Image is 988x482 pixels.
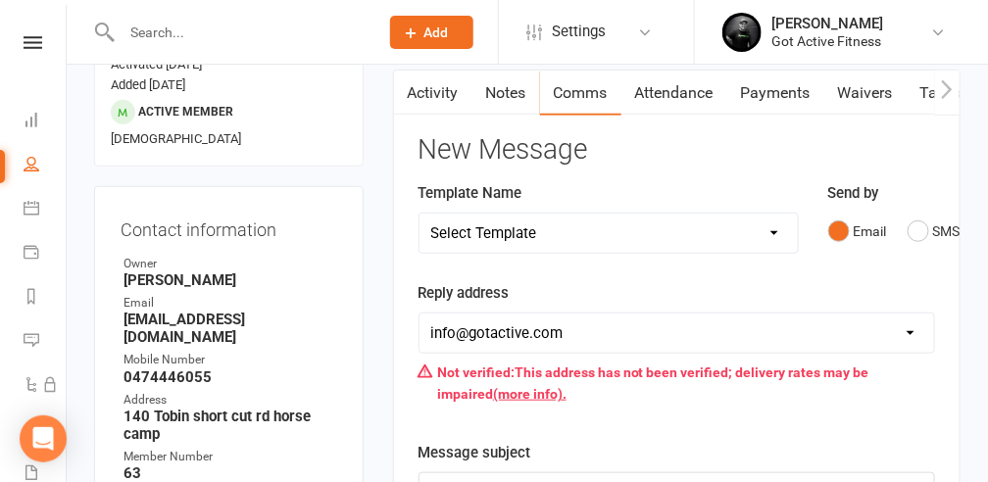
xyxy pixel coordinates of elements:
a: Product Sales [24,409,68,453]
strong: 63 [123,464,337,482]
button: SMS [908,213,961,250]
div: Got Active Fitness [771,32,883,50]
strong: [PERSON_NAME] [123,271,337,289]
a: Dashboard [24,100,68,144]
div: Address [123,391,337,410]
div: Owner [123,255,337,273]
label: Send by [828,181,879,205]
strong: [EMAIL_ADDRESS][DOMAIN_NAME] [123,311,337,346]
label: Template Name [419,181,522,205]
div: Email [123,294,337,313]
img: thumb_image1544090673.png [722,13,762,52]
a: People [24,144,68,188]
a: Payments [727,71,824,116]
a: Comms [540,71,621,116]
time: Added [DATE] [111,77,185,92]
a: Payments [24,232,68,276]
a: (more info). [493,386,567,402]
h3: Contact information [121,213,337,240]
div: [PERSON_NAME] [771,15,883,32]
a: Reports [24,276,68,320]
h3: New Message [419,135,935,166]
strong: 0474446055 [123,368,337,386]
span: Active member [138,105,233,119]
a: Activity [394,71,472,116]
a: Attendance [621,71,727,116]
strong: Not verified: [437,364,515,380]
a: Waivers [824,71,907,116]
a: Notes [472,71,540,116]
div: Mobile Number [123,351,337,369]
time: Activated [DATE] [111,57,202,72]
div: Member Number [123,448,337,466]
label: Reply address [419,281,510,305]
div: This address has not been verified; delivery rates may be impaired [419,354,935,413]
a: Tasks [907,71,975,116]
span: [DEMOGRAPHIC_DATA] [111,131,241,146]
a: Calendar [24,188,68,232]
button: Add [390,16,473,49]
span: Add [424,24,449,40]
button: Email [828,213,887,250]
div: Open Intercom Messenger [20,415,67,462]
input: Search... [116,19,365,46]
label: Message subject [419,441,531,464]
span: Settings [552,10,606,54]
strong: 140 Tobin short cut rd horse camp [123,408,337,443]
